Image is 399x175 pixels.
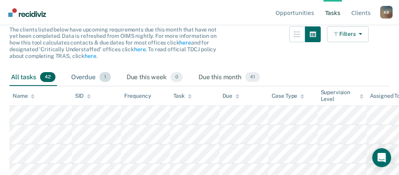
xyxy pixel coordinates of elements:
div: Supervision Level [321,89,364,102]
div: Frequency [124,93,151,99]
div: All tasks42 [9,69,57,86]
div: Open Intercom Messenger [372,148,391,167]
a: here [134,46,145,52]
img: Recidiviz [8,8,46,17]
a: here [85,53,96,59]
div: Due [222,93,240,99]
div: K B [380,6,393,19]
span: 0 [171,72,183,82]
span: 1 [99,72,111,82]
button: Profile dropdown button [380,6,393,19]
button: Filters [327,26,369,42]
a: here [179,39,191,46]
div: Task [173,93,192,99]
div: Due this month41 [197,69,261,86]
div: Case Type [272,93,305,99]
div: Name [13,93,35,99]
div: Overdue1 [70,69,112,86]
span: 41 [245,72,260,82]
span: 42 [40,72,55,82]
span: The clients listed below have upcoming requirements due this month that have not yet been complet... [9,26,217,59]
div: SID [75,93,91,99]
div: Due this week0 [125,69,184,86]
